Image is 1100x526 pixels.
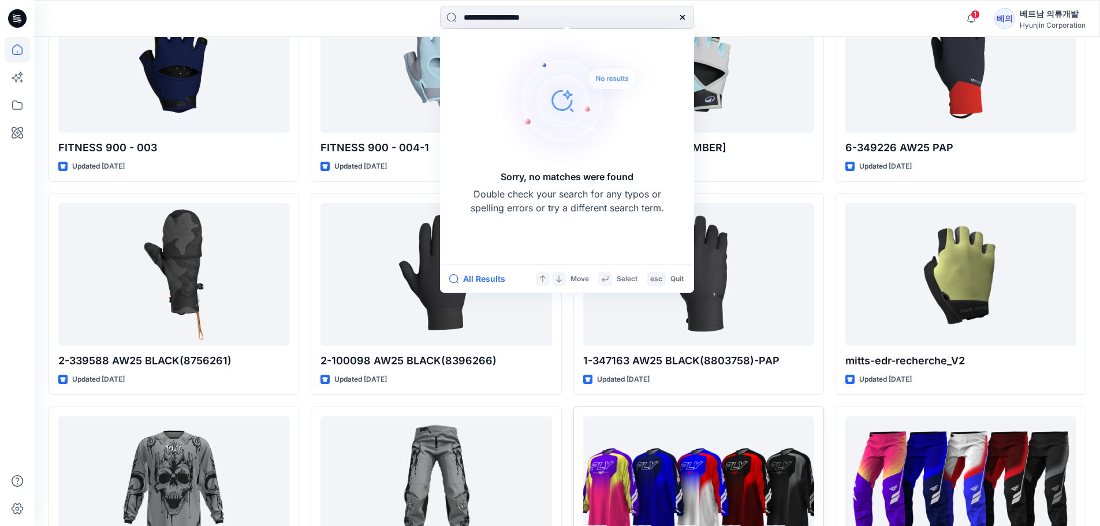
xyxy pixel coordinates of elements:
p: esc [650,273,662,285]
p: Updated [DATE] [72,374,125,386]
p: mitts-edr-recherche_V2 [845,353,1076,369]
p: 2-100098 AW25 BLACK(8396266) [320,353,551,369]
span: 1 [971,10,980,19]
p: 6-349226 AW25 PAP [845,140,1076,156]
p: Updated [DATE] [334,374,387,386]
h5: Sorry, no matches were found [501,170,633,184]
p: Quit [670,273,684,285]
p: Updated [DATE] [859,161,912,173]
p: Updated [DATE] [597,374,650,386]
button: All Results [449,272,513,286]
p: FITNESS 900 - 004-1 [320,140,551,156]
p: Move [570,273,589,285]
img: Sorry, no matches were found [495,31,657,170]
p: 2-339588 AW25 BLACK(8756261) [58,353,289,369]
p: Updated [DATE] [334,161,387,173]
p: Select [617,273,637,285]
a: 1-347163 AW25 BLACK(8803758)-PAP [583,203,814,346]
a: 2-339588 AW25 BLACK(8756261) [58,203,289,346]
p: Updated [DATE] [72,161,125,173]
a: 2-100098 AW25 BLACK(8396266) [320,203,551,346]
p: FITNESS 900 - 003 [58,140,289,156]
p: Double check your search for any typos or spelling errors or try a different search term. [469,187,665,215]
div: Hyunjin Corporation [1020,21,1086,29]
a: mitts-edr-recherche_V2 [845,203,1076,346]
p: Updated [DATE] [859,374,912,386]
p: FITNESS [PHONE_NUMBER] [583,140,814,156]
div: 베의 [994,8,1015,29]
p: 1-347163 AW25 BLACK(8803758)-PAP [583,353,814,369]
div: 베트남 의류개발 [1020,7,1086,21]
